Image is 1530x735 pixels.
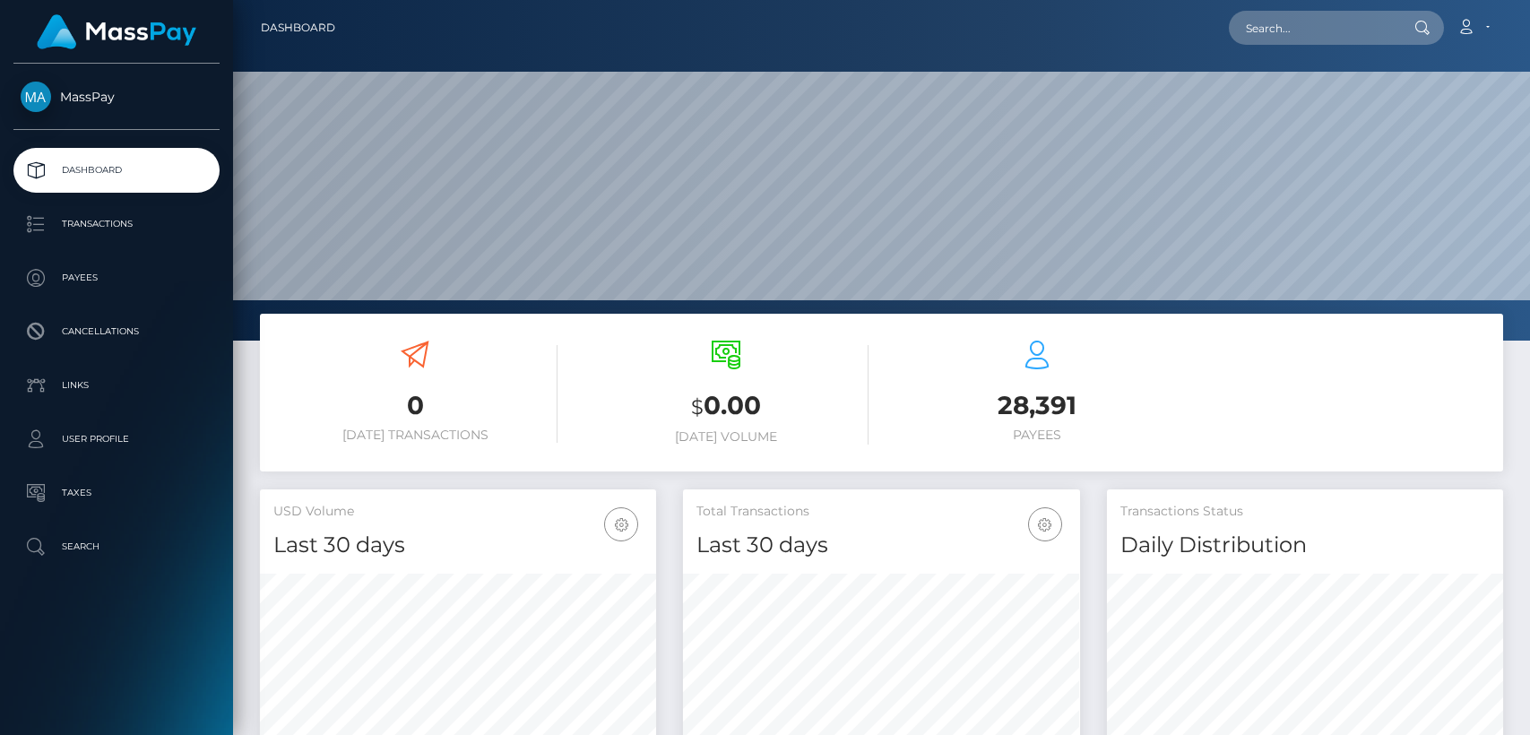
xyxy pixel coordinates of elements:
h6: Payees [895,428,1180,443]
a: Transactions [13,202,220,246]
p: Transactions [21,211,212,238]
h3: 0 [273,388,558,423]
h6: [DATE] Volume [584,429,869,445]
p: User Profile [21,426,212,453]
span: MassPay [13,89,220,105]
a: Links [13,363,220,408]
a: Dashboard [261,9,335,47]
h4: Last 30 days [696,530,1066,561]
p: Links [21,372,212,399]
p: Dashboard [21,157,212,184]
h4: Last 30 days [273,530,643,561]
p: Search [21,533,212,560]
h3: 0.00 [584,388,869,425]
a: User Profile [13,417,220,462]
a: Cancellations [13,309,220,354]
p: Cancellations [21,318,212,345]
h5: Total Transactions [696,503,1066,521]
p: Payees [21,264,212,291]
h5: USD Volume [273,503,643,521]
a: Search [13,524,220,569]
h4: Daily Distribution [1120,530,1490,561]
img: MassPay [21,82,51,112]
img: MassPay Logo [37,14,196,49]
a: Dashboard [13,148,220,193]
a: Payees [13,255,220,300]
h5: Transactions Status [1120,503,1490,521]
h6: [DATE] Transactions [273,428,558,443]
p: Taxes [21,480,212,506]
h3: 28,391 [895,388,1180,423]
small: $ [691,394,704,419]
a: Taxes [13,471,220,515]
